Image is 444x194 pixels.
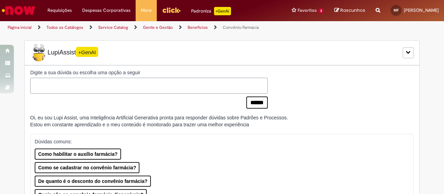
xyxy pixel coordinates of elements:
[30,44,48,61] img: Lupi
[143,25,173,30] a: Gente e Gestão
[82,7,130,14] span: Despesas Corporativas
[223,25,259,30] a: Convênio Farmácia
[162,5,181,15] img: click_logo_yellow_360x200.png
[46,25,83,30] a: Todos os Catálogos
[35,176,151,187] button: De quanto é o desconto do convênio farmácia?
[98,25,128,30] a: Service Catalog
[8,25,32,30] a: Página inicial
[30,114,288,128] div: Oi, eu sou Lupi Assist, uma Inteligência Artificial Generativa pronta para responder dúvidas sobr...
[24,40,420,65] div: LupiLupiAssist+GenAI
[404,7,439,13] span: [PERSON_NAME]
[334,7,365,14] a: Rascunhos
[1,3,36,17] img: ServiceNow
[30,69,268,76] label: Digite a sua dúvida ou escolha uma opção a seguir
[35,162,139,173] button: Como se cadastrar no convênio farmácia?
[318,8,324,14] span: 3
[188,25,208,30] a: Benefícios
[35,149,121,160] button: Como habilitar o auxílio farmácia?
[48,7,72,14] span: Requisições
[35,138,404,145] p: Dúvidas comuns:
[298,7,317,14] span: Favoritos
[30,44,98,61] span: LupiAssist
[214,7,231,15] p: +GenAi
[191,7,231,15] div: Padroniza
[141,7,152,14] span: More
[340,7,365,14] span: Rascunhos
[5,21,291,34] ul: Trilhas de página
[76,47,98,57] span: +GenAI
[394,8,399,12] span: MF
